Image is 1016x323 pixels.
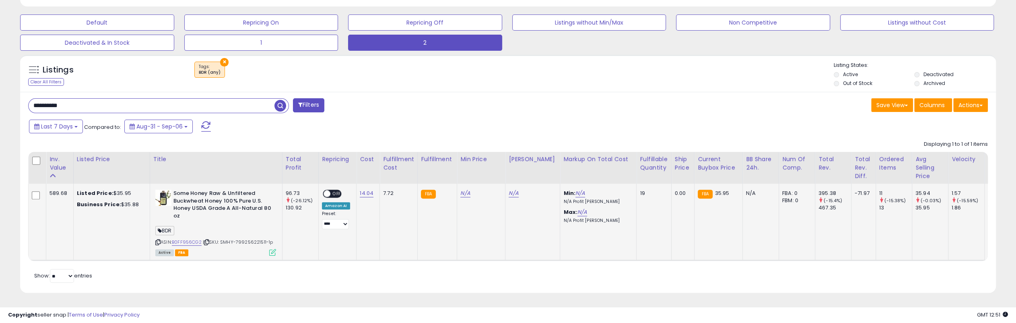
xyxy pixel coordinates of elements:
[746,190,773,197] div: N/A
[640,190,665,197] div: 19
[360,189,373,197] a: 14.04
[184,35,338,51] button: 1
[173,190,271,222] b: Some Honey Raw & Unfiltered Buckwheat Honey 100% Pure U.S. Honey USDA Grade A All-Natural 80 oz
[155,190,171,206] img: 411-WuUxWAL._SL40_.jpg
[879,190,912,197] div: 11
[84,123,121,131] span: Compared to:
[988,197,999,204] small: (0%)
[563,155,633,164] div: Markup on Total Cost
[20,35,174,51] button: Deactivated & In Stock
[155,190,276,255] div: ASIN:
[952,190,984,197] div: 1.57
[172,239,202,246] a: B0FF956CG2
[577,208,587,216] a: N/A
[855,190,870,197] div: -71.97
[20,14,174,31] button: Default
[824,197,842,204] small: (-15.4%)
[291,197,313,204] small: (-26.12%)
[840,14,994,31] button: Listings without Cost
[782,190,809,197] div: FBA: 0
[77,155,146,164] div: Listed Price
[421,190,436,199] small: FBA
[879,155,909,172] div: Ordered Items
[957,197,978,204] small: (-15.59%)
[914,98,952,112] button: Columns
[563,189,575,197] b: Min:
[560,152,637,184] th: The percentage added to the cost of goods (COGS) that forms the calculator for Min & Max prices.
[818,204,851,211] div: 467.35
[49,190,67,197] div: 589.68
[746,155,775,172] div: BB Share 24h.
[509,189,518,197] a: N/A
[512,14,666,31] button: Listings without Min/Max
[915,190,948,197] div: 35.94
[675,155,691,172] div: Ship Price
[871,98,913,112] button: Save View
[34,272,92,280] span: Show: entries
[421,155,453,164] div: Fulfillment
[136,122,183,130] span: Aug-31 - Sep-06
[77,189,113,197] b: Listed Price:
[923,80,945,87] label: Archived
[322,155,353,164] div: Repricing
[383,190,411,197] div: 7.72
[155,226,174,235] span: BDR
[879,204,912,211] div: 13
[952,155,981,164] div: Velocity
[175,249,189,256] span: FBA
[855,155,872,180] div: Total Rev. Diff.
[293,98,324,112] button: Filters
[915,204,948,211] div: 35.95
[915,155,945,180] div: Avg Selling Price
[563,218,630,224] p: N/A Profit [PERSON_NAME]
[124,120,193,133] button: Aug-31 - Sep-06
[953,98,988,112] button: Actions
[575,189,585,197] a: N/A
[640,155,668,172] div: Fulfillable Quantity
[843,71,858,78] label: Active
[563,208,577,216] b: Max:
[77,201,144,208] div: $35.88
[153,155,279,164] div: Title
[834,62,996,69] p: Listing States:
[919,101,945,109] span: Columns
[675,190,688,197] div: 0.00
[884,197,906,204] small: (-15.38%)
[77,201,121,208] b: Business Price:
[782,155,812,172] div: Num of Comp.
[322,202,350,209] div: Amazon AI
[41,122,73,130] span: Last 7 Days
[28,78,64,86] div: Clear All Filters
[155,249,174,256] span: All listings currently available for purchase on Amazon
[698,190,713,199] small: FBA
[220,58,229,66] button: ×
[43,64,74,76] h5: Listings
[977,311,1008,319] span: 2025-09-14 12:51 GMT
[286,155,315,172] div: Total Profit
[348,14,502,31] button: Repricing Off
[77,190,144,197] div: $35.95
[360,155,376,164] div: Cost
[923,71,954,78] label: Deactivated
[509,155,556,164] div: [PERSON_NAME]
[843,80,872,87] label: Out of Stock
[818,190,851,197] div: 395.38
[383,155,414,172] div: Fulfillment Cost
[818,155,848,172] div: Total Rev.
[104,311,140,319] a: Privacy Policy
[460,189,470,197] a: N/A
[782,197,809,204] div: FBM: 0
[676,14,830,31] button: Non Competitive
[715,189,729,197] span: 35.95
[199,70,221,75] div: BDR (any)
[203,239,273,245] span: | SKU: SMHY-799256221511-1p
[921,197,941,204] small: (-0.03%)
[952,204,984,211] div: 1.86
[286,204,318,211] div: 130.92
[460,155,502,164] div: Min Price
[49,155,70,172] div: Inv. value
[330,190,343,197] span: OFF
[988,172,993,179] small: Days In Stock.
[924,141,988,148] div: Displaying 1 to 1 of 1 items
[322,211,350,229] div: Preset:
